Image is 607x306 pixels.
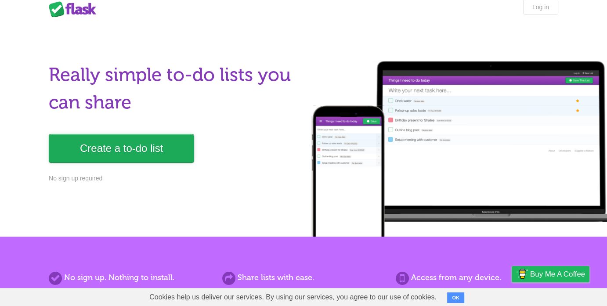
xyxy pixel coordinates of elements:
h2: No sign up. Nothing to install. [49,272,211,284]
p: No sign up required [49,174,298,183]
h2: Access from any device. [396,272,558,284]
a: Create a to-do list [49,134,194,163]
span: Buy me a coffee [530,266,585,282]
h2: Share lists with ease. [222,272,385,284]
h1: Really simple to-do lists you can share [49,61,298,116]
span: Cookies help us deliver our services. By using our services, you agree to our use of cookies. [141,288,445,306]
div: Flask Lists [49,1,101,17]
button: OK [447,292,464,303]
img: Buy me a coffee [516,266,528,281]
a: Buy me a coffee [512,266,589,282]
